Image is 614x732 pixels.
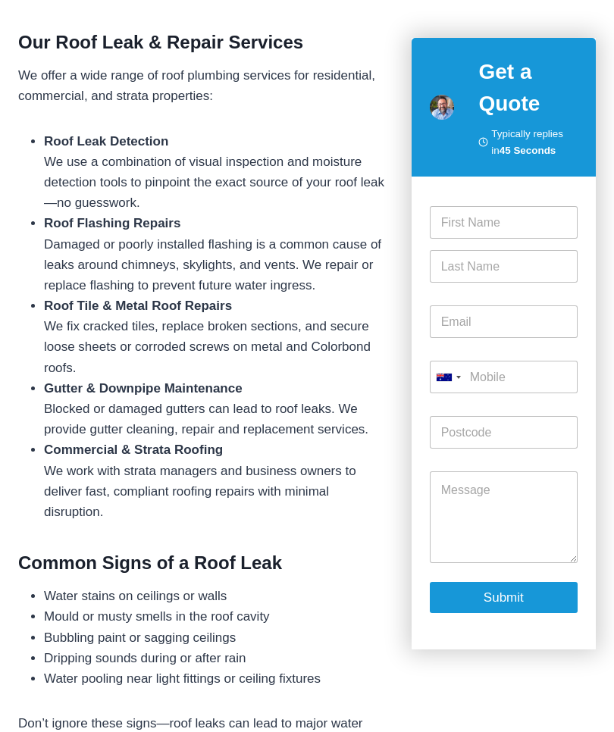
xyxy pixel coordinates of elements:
input: Email [430,305,578,338]
button: Selected country [430,361,466,393]
input: Last Name [430,250,578,283]
input: First Name [430,206,578,239]
li: Water stains on ceilings or walls [44,586,387,606]
h2: Get a Quote [478,56,577,120]
button: Submit [430,581,578,612]
li: Mould or musty smells in the roof cavity [44,606,387,627]
strong: Common Signs of a Roof Leak [18,552,282,573]
strong: Roof Tile & Metal Roof Repairs [44,299,232,313]
strong: Gutter & Downpipe Maintenance [44,381,243,396]
li: Water pooling near light fittings or ceiling fixtures [44,668,387,689]
span: Typically replies in [491,126,578,158]
strong: 45 Seconds [500,145,556,156]
li: We fix cracked tiles, replace broken sections, and secure loose sheets or corroded screws on meta... [44,296,387,378]
input: Mobile [430,361,578,393]
li: We use a combination of visual inspection and moisture detection tools to pinpoint the exact sour... [44,131,387,214]
li: Dripping sounds during or after rain [44,648,387,668]
li: Damaged or poorly installed flashing is a common cause of leaks around chimneys, skylights, and v... [44,213,387,296]
strong: Roof Flashing Repairs [44,216,180,230]
li: Blocked or damaged gutters can lead to roof leaks. We provide gutter cleaning, repair and replace... [44,378,387,440]
strong: Our Roof Leak & Repair Services [18,32,303,52]
strong: Commercial & Strata Roofing [44,443,223,457]
p: We offer a wide range of roof plumbing services for residential, commercial, and strata properties: [18,65,387,106]
input: Postcode [430,416,578,449]
li: Bubbling paint or sagging ceilings [44,627,387,648]
li: We work with strata managers and business owners to deliver fast, compliant roofing repairs with ... [44,440,387,522]
strong: Roof Leak Detection [44,134,168,149]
